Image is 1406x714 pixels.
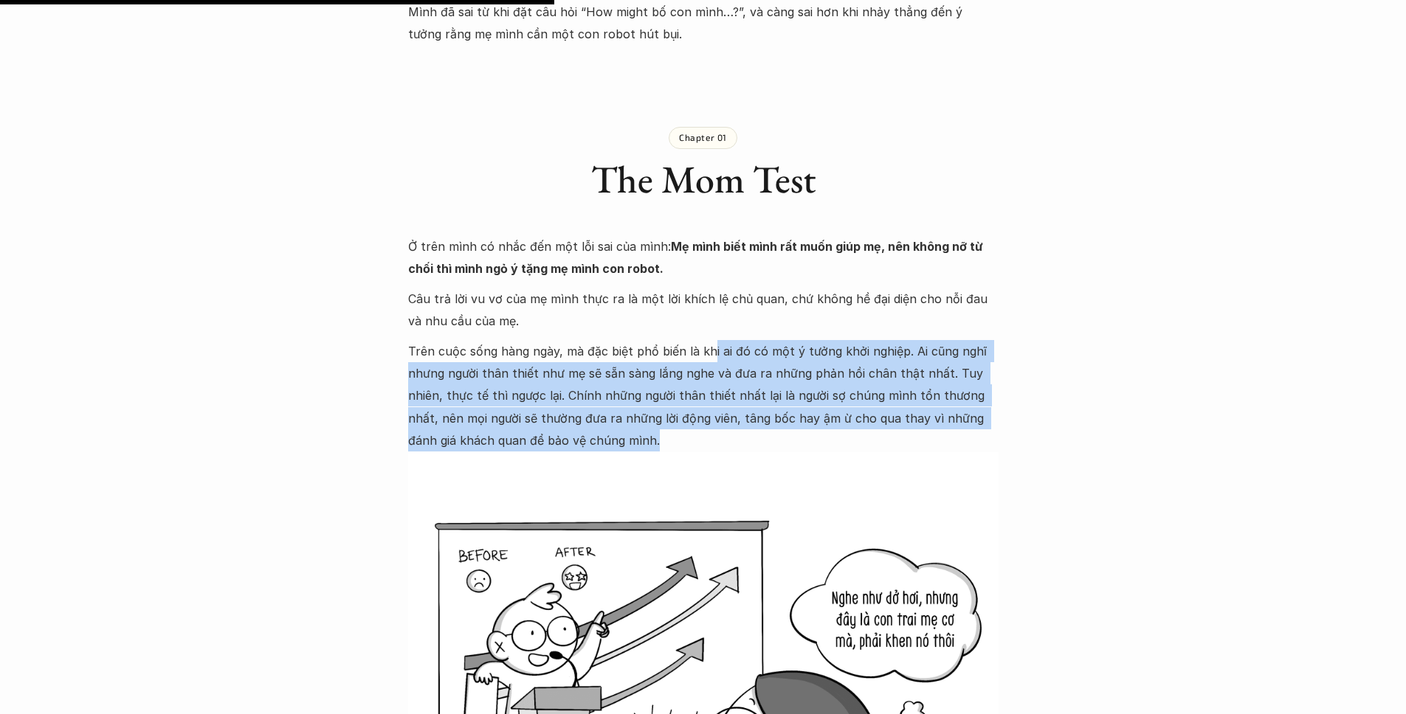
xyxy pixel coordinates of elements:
[408,1,999,46] p: Mình đã sai từ khi đặt câu hỏi “How might bố con mình…?”, và càng sai hơn khi nhảy thẳng đến ý tư...
[408,235,999,280] p: Ở trên mình có nhắc đến một lỗi sai của mình:
[408,156,999,202] h2: The Mom Test
[679,132,727,142] p: Chapter 01
[408,340,999,452] p: Trên cuộc sống hàng ngày, mà đặc biệt phổ biến là khi ai đó có một ý tưởng khởi nghiệp. Ai cũng n...
[408,239,986,276] strong: Mẹ mình biết mình rất muốn giúp mẹ, nên không nỡ từ chối thì mình ngỏ ý tặng mẹ mình con robot.
[408,288,999,333] p: Câu trả lời vu vơ của mẹ mình thực ra là một lời khích lệ chủ quan, chứ không hề đại diện cho nỗi...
